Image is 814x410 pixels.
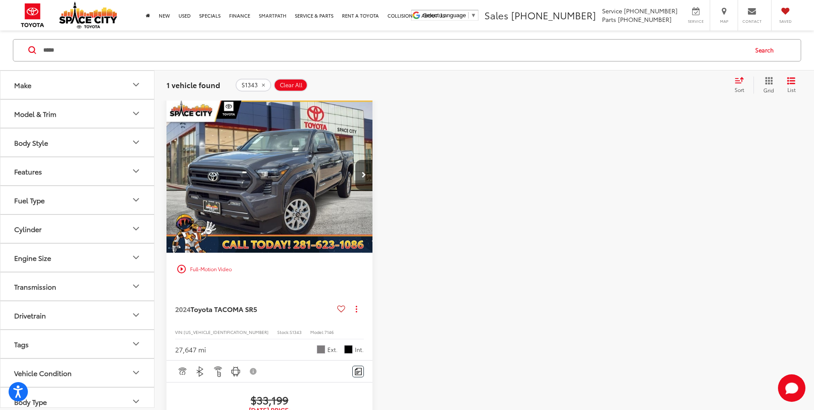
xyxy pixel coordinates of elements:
span: Parts [602,15,616,24]
div: Fuel Type [14,196,45,204]
button: DrivetrainDrivetrain [0,301,155,329]
div: Body Type [14,398,47,406]
button: TagsTags [0,330,155,358]
button: Clear All [274,79,308,92]
span: Map [714,18,733,24]
button: View Disclaimer [246,362,261,380]
button: remove S1343 [236,79,271,92]
span: [US_VEHICLE_IDENTIFICATION_NUMBER] [184,329,269,335]
span: Contact [742,18,762,24]
span: Sort [735,86,744,93]
button: Vehicle ConditionVehicle Condition [0,359,155,387]
span: Black [344,345,353,354]
div: Engine Size [131,253,141,263]
span: Clear All [280,82,303,89]
span: dropdown dots [356,306,357,312]
button: Search [747,40,786,61]
div: Vehicle Condition [14,369,72,377]
img: 2024 Toyota TACOMA SR5 4X2 DOUBLE CAB RWD [166,98,373,253]
span: Stock: [277,329,290,335]
div: Cylinder [14,225,42,233]
span: List [787,86,796,93]
button: CylinderCylinder [0,215,155,243]
div: Make [131,80,141,90]
span: Service [686,18,705,24]
span: [PHONE_NUMBER] [618,15,672,24]
button: TransmissionTransmission [0,272,155,300]
div: Body Type [131,397,141,407]
div: Make [14,81,31,89]
a: Select Language​ [423,12,476,18]
span: 2024 [175,304,191,314]
button: List View [781,76,802,94]
span: Underground [317,345,325,354]
button: Actions [349,301,364,316]
span: VIN: [175,329,184,335]
span: Service [602,6,622,15]
div: Tags [131,339,141,349]
button: Model & TrimModel & Trim [0,100,155,128]
span: ▼ [471,12,476,18]
button: Comments [352,366,364,377]
span: Select Language [423,12,466,18]
div: Tags [14,340,29,348]
div: Vehicle Condition [131,368,141,378]
div: Model & Trim [131,109,141,119]
div: 2024 Toyota TACOMA SR5 SR5 0 [166,98,373,253]
span: [PHONE_NUMBER] [624,6,678,15]
span: Grid [763,86,774,94]
button: Toggle Chat Window [778,374,805,402]
div: Body Style [14,138,48,147]
svg: Start Chat [778,374,805,402]
div: Transmission [131,281,141,292]
button: Select sort value [730,76,753,94]
span: ​ [468,12,469,18]
span: 1 vehicle found [166,80,220,90]
img: Adaptive Cruise Control [177,366,188,377]
div: Cylinder [131,224,141,234]
span: 7146 [324,329,334,335]
span: [PHONE_NUMBER] [511,8,596,22]
span: Int. [355,346,364,354]
span: $33,199 [175,393,364,406]
a: 2024Toyota TACOMA SR5 [175,304,334,314]
div: Engine Size [14,254,51,262]
button: Grid View [753,76,781,94]
div: Features [14,167,42,175]
div: Drivetrain [14,311,46,319]
img: Space City Toyota [59,2,117,28]
span: Sales [484,8,508,22]
span: S1343 [242,82,258,89]
a: 2024 Toyota TACOMA SR5 4X2 DOUBLE CAB RWD2024 Toyota TACOMA SR5 4X2 DOUBLE CAB RWD2024 Toyota TAC... [166,98,373,253]
div: Fuel Type [131,195,141,205]
input: Search by Make, Model, or Keyword [42,40,747,61]
div: Features [131,166,141,177]
button: Engine SizeEngine Size [0,244,155,272]
button: Body StyleBody Style [0,129,155,156]
span: Model: [310,329,324,335]
div: Model & Trim [14,110,56,118]
img: Comments [355,368,362,375]
button: FeaturesFeatures [0,157,155,185]
div: Body Style [131,138,141,148]
img: Android Auto [230,366,241,377]
button: MakeMake [0,71,155,99]
div: 27,647 mi [175,345,206,355]
div: Transmission [14,282,56,291]
span: Toyota TACOMA SR5 [191,304,257,314]
button: Fuel TypeFuel Type [0,186,155,214]
img: Bluetooth® [195,366,206,377]
button: Next image [355,160,372,190]
span: Ext. [327,346,338,354]
div: Drivetrain [131,310,141,321]
span: Saved [776,18,795,24]
img: Remote Start [213,366,224,377]
span: S1343 [290,329,302,335]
